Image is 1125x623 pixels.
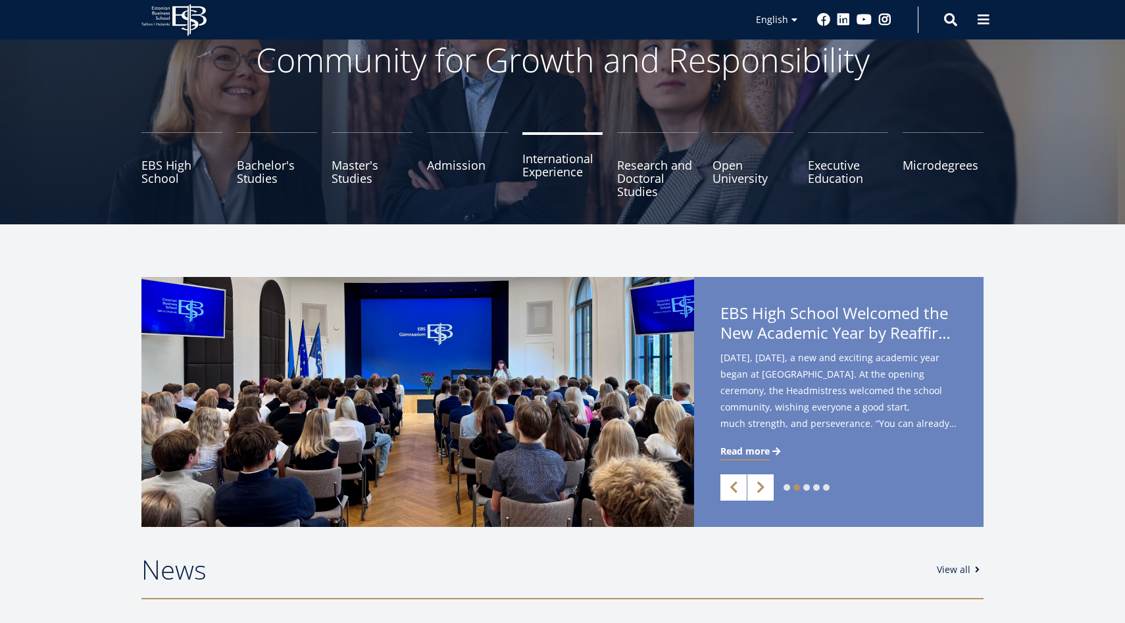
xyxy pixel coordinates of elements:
[808,132,889,198] a: Executive Education
[857,13,872,26] a: Youtube
[427,132,508,198] a: Admission
[141,277,694,527] img: a
[720,303,957,347] span: EBS High School Welcomed the
[617,132,698,198] a: Research and Doctoral Studies
[803,484,810,491] a: 3
[141,132,222,198] a: EBS High School
[747,474,774,501] a: Next
[720,445,770,458] span: Read more
[813,484,820,491] a: 4
[332,132,413,198] a: Master's Studies
[784,484,790,491] a: 1
[720,474,747,501] a: Previous
[712,132,793,198] a: Open University
[720,323,957,343] span: New Academic Year by Reaffirming Its Core Values
[823,484,830,491] a: 5
[214,40,911,80] p: Community for Growth and Responsibility
[837,13,850,26] a: Linkedin
[237,132,318,198] a: Bachelor's Studies
[878,13,891,26] a: Instagram
[817,13,830,26] a: Facebook
[793,484,800,491] a: 2
[903,132,984,198] a: Microdegrees
[720,445,783,458] a: Read more
[720,349,957,436] span: [DATE], [DATE], a new and exciting academic year began at [GEOGRAPHIC_DATA]. At the opening cerem...
[937,563,984,576] a: View all
[522,132,603,198] a: International Experience
[720,415,957,432] span: much strength, and perseverance. “You can already feel the autumn in the air – and in a way it’s ...
[141,553,924,586] h2: News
